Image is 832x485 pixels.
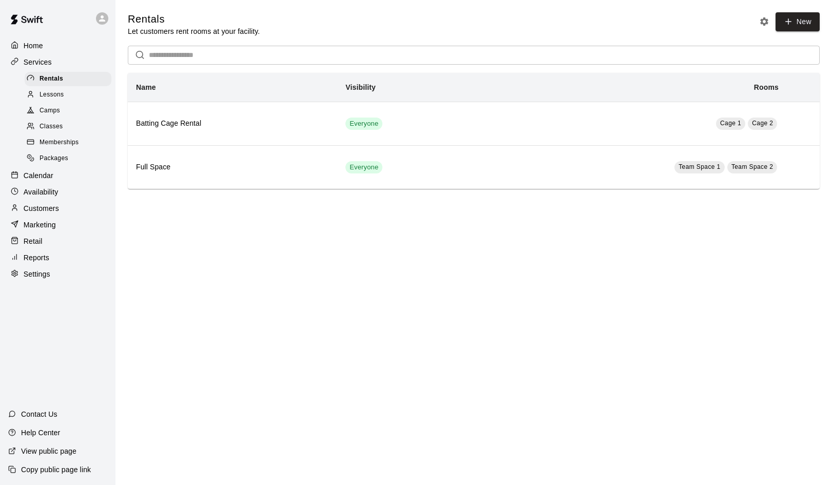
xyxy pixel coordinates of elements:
a: Packages [25,151,115,167]
h6: Full Space [136,162,329,173]
div: Camps [25,104,111,118]
a: Memberships [25,135,115,151]
span: Everyone [345,163,382,172]
p: Availability [24,187,59,197]
a: Availability [8,184,107,200]
span: Lessons [40,90,64,100]
span: Packages [40,153,68,164]
button: Rental settings [757,14,772,29]
a: Calendar [8,168,107,183]
div: Packages [25,151,111,166]
a: Marketing [8,217,107,232]
span: Camps [40,106,60,116]
a: Camps [25,103,115,119]
div: Lessons [25,88,111,102]
p: View public page [21,446,76,456]
span: Memberships [40,138,79,148]
a: Retail [8,234,107,249]
div: Rentals [25,72,111,86]
table: simple table [128,73,820,189]
a: Customers [8,201,107,216]
p: Contact Us [21,409,57,419]
a: Services [8,54,107,70]
a: Lessons [25,87,115,103]
a: Home [8,38,107,53]
span: Classes [40,122,63,132]
div: Memberships [25,135,111,150]
p: Let customers rent rooms at your facility. [128,26,260,36]
span: Cage 2 [752,120,773,127]
span: Rentals [40,74,63,84]
b: Name [136,83,156,91]
a: Reports [8,250,107,265]
div: This service is visible to all of your customers [345,161,382,173]
a: New [776,12,820,31]
p: Marketing [24,220,56,230]
h6: Batting Cage Rental [136,118,329,129]
span: Everyone [345,119,382,129]
b: Visibility [345,83,376,91]
span: Team Space 1 [679,163,721,170]
b: Rooms [754,83,779,91]
p: Home [24,41,43,51]
h5: Rentals [128,12,260,26]
p: Reports [24,253,49,263]
p: Customers [24,203,59,214]
div: Classes [25,120,111,134]
p: Services [24,57,52,67]
p: Retail [24,236,43,246]
a: Settings [8,266,107,282]
span: Team Space 2 [731,163,773,170]
p: Copy public page link [21,464,91,475]
a: Classes [25,119,115,135]
div: This service is visible to all of your customers [345,118,382,130]
p: Calendar [24,170,53,181]
p: Settings [24,269,50,279]
span: Cage 1 [720,120,741,127]
p: Help Center [21,428,60,438]
a: Rentals [25,71,115,87]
